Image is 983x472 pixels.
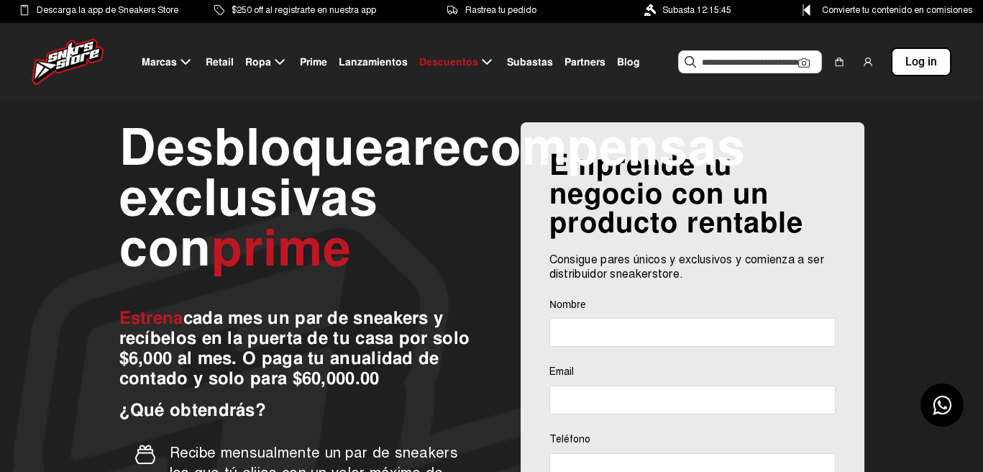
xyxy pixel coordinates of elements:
span: Prime [300,55,327,70]
p: cada mes un par de sneakers y recíbelos en la puerta de tu casa por solo $6,000 al mes. O paga tu... [119,308,473,389]
span: recompensas [413,115,746,180]
span: Descuentos [419,55,478,70]
span: prime [211,216,352,281]
span: Subastas [507,55,553,70]
p: Teléfono [549,432,836,448]
span: Log in [905,53,937,71]
span: Lanzamientos [339,55,408,70]
img: Control Point Icon [797,4,815,16]
p: Nombre [549,296,836,312]
img: logo [32,39,104,85]
span: Subasta 12:15:45 [662,2,731,18]
img: Buscar [685,56,696,68]
span: Descarga la app de Sneakers Store [37,2,178,18]
img: Cámara [798,57,810,68]
img: user [862,56,874,68]
p: ¿Qué obtendrás? [119,400,473,420]
span: Retail [206,55,234,70]
img: shopping [833,56,845,68]
p: Consigue pares únicos y exclusivos y comienza a ser distribuidor sneakerstore. [549,253,836,281]
span: Estrena [119,307,183,329]
span: Blog [617,55,640,70]
span: Rastrea tu pedido [465,2,536,18]
span: $250 off al registrarte en nuestra app [232,2,376,18]
span: Marcas [142,55,177,70]
h3: Emprende tu negocio con un producto rentable [549,151,836,237]
span: Ropa [245,55,271,70]
p: Desbloquea exclusivas con [119,122,473,273]
span: Partners [564,55,605,70]
span: Convierte tu contenido en comisiones [822,2,972,18]
p: Email [549,364,836,380]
